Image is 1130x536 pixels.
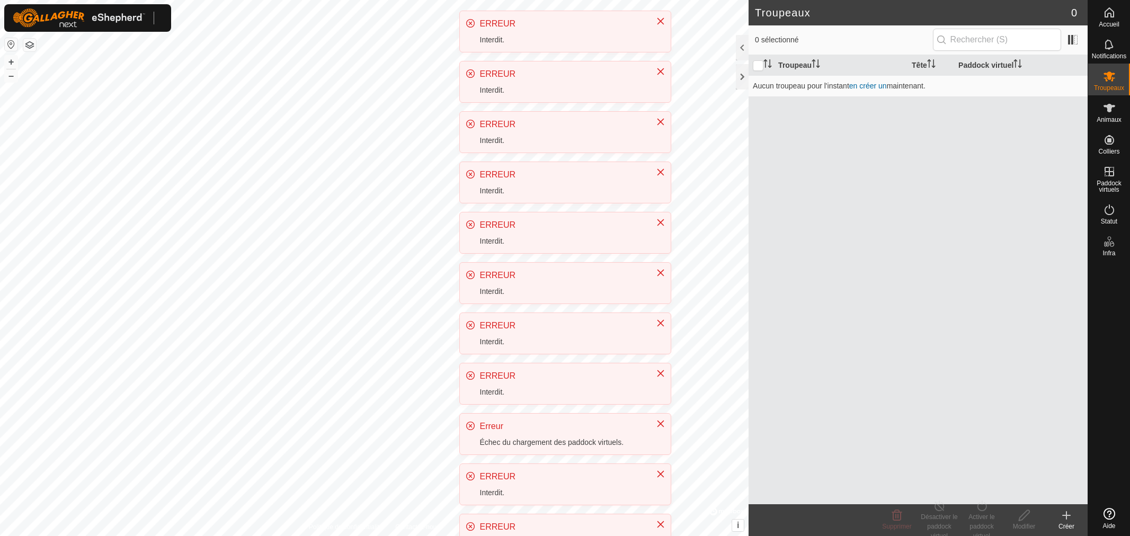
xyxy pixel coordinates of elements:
[480,135,645,146] div: Interdit.
[1092,53,1126,59] span: Notifications
[1091,180,1127,193] span: Paddock virtuels
[480,236,645,247] div: Interdit.
[653,416,668,431] button: Close
[653,467,668,481] button: Close
[812,61,820,69] p-sorticon: Activer pour trier
[907,55,954,76] th: Tête
[480,420,645,433] div: Erreur
[755,34,933,46] span: 0 sélectionné
[480,168,645,181] div: ERREUR
[882,523,911,530] span: Supprimer
[5,56,17,68] button: +
[5,69,17,82] button: –
[1094,85,1124,91] span: Troupeaux
[1102,523,1115,529] span: Aide
[480,34,645,46] div: Interdit.
[480,470,645,483] div: ERREUR
[480,185,645,196] div: Interdit.
[480,17,645,30] div: ERREUR
[1088,504,1130,533] a: Aide
[653,316,668,330] button: Close
[653,165,668,180] button: Close
[480,269,645,282] div: ERREUR
[480,370,645,382] div: ERREUR
[480,118,645,131] div: ERREUR
[480,319,645,332] div: ERREUR
[954,55,1088,76] th: Paddock virtuel
[309,522,382,532] a: Politique de confidentialité
[763,61,772,69] p-sorticon: Activer pour trier
[653,517,668,532] button: Close
[1101,218,1117,225] span: Statut
[653,265,668,280] button: Close
[732,520,744,531] button: i
[774,55,907,76] th: Troupeau
[395,522,440,532] a: Contactez-nous
[653,64,668,79] button: Close
[1099,21,1119,28] span: Accueil
[749,75,1088,96] td: Aucun troupeau pour l'instant maintenant.
[480,387,645,398] div: Interdit.
[933,29,1061,51] input: Rechercher (S)
[653,366,668,381] button: Close
[1003,522,1045,531] div: Modifier
[653,215,668,230] button: Close
[1013,61,1022,69] p-sorticon: Activer pour trier
[1102,250,1115,256] span: Infra
[480,286,645,297] div: Interdit.
[480,219,645,231] div: ERREUR
[480,437,645,448] div: Échec du chargement des paddock virtuels.
[927,61,936,69] p-sorticon: Activer pour trier
[849,82,887,90] a: en créer un
[755,6,1071,19] h2: Troupeaux
[737,521,739,530] span: i
[653,114,668,129] button: Close
[653,14,668,29] button: Close
[480,336,645,347] div: Interdit.
[1045,522,1088,531] div: Créer
[480,521,645,533] div: ERREUR
[5,38,17,51] button: Réinitialiser la carte
[1071,5,1077,21] span: 0
[480,487,645,498] div: Interdit.
[23,39,36,51] button: Couches de carte
[1097,117,1122,123] span: Animaux
[13,8,145,28] img: Logo Gallagher
[1098,148,1119,155] span: Colliers
[480,68,645,81] div: ERREUR
[480,85,645,96] div: Interdit.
